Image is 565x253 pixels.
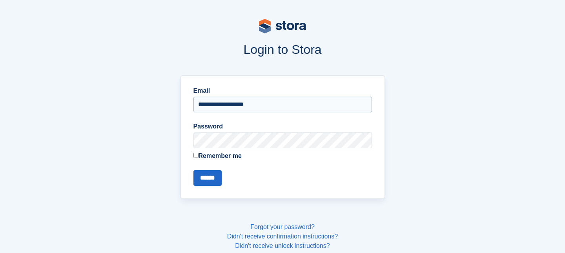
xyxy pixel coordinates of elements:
a: Didn't receive unlock instructions? [235,242,330,249]
img: stora-logo-53a41332b3708ae10de48c4981b4e9114cc0af31d8433b30ea865607fb682f29.svg [259,19,306,33]
input: Remember me [193,153,199,158]
label: Remember me [193,151,372,161]
label: Password [193,122,372,131]
label: Email [193,86,372,95]
h1: Login to Stora [31,42,534,57]
a: Didn't receive confirmation instructions? [227,233,338,240]
a: Forgot your password? [250,224,315,230]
